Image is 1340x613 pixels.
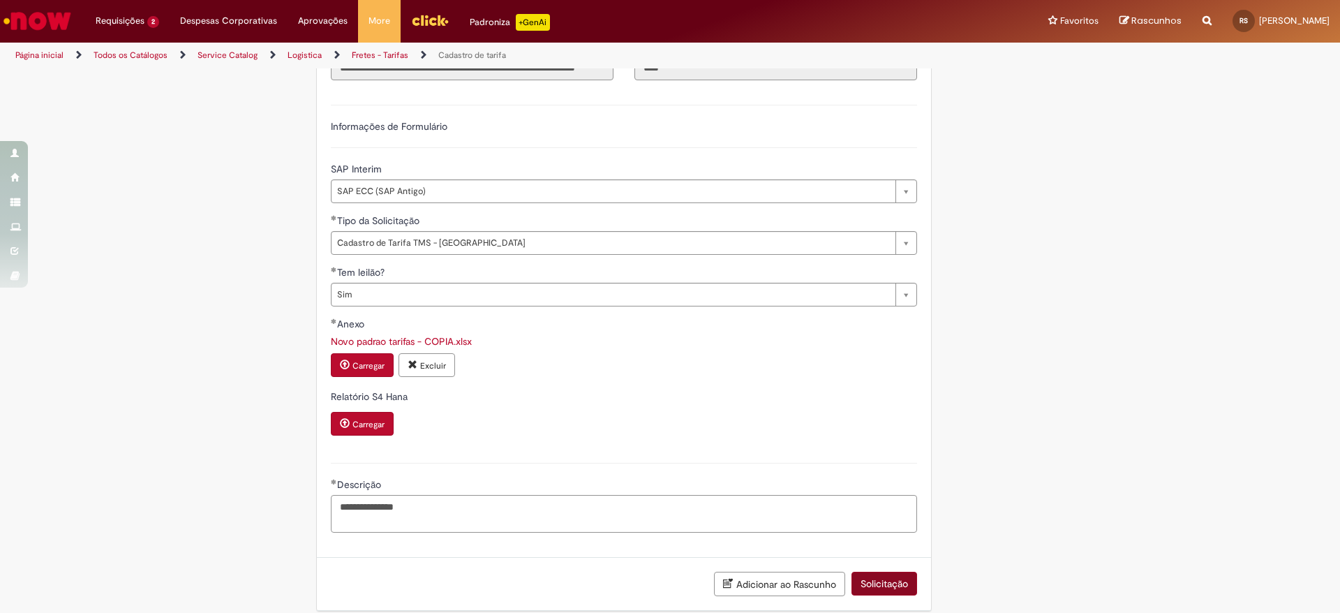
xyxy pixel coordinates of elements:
small: Excluir [420,360,446,371]
button: Solicitação [851,572,917,596]
span: Rascunhos [1131,14,1182,27]
textarea: Descrição [331,495,917,533]
a: Todos os Catálogos [94,50,167,61]
small: Carregar [352,360,385,371]
a: Página inicial [15,50,64,61]
span: Obrigatório Preenchido [331,479,337,485]
span: RS [1239,16,1248,25]
a: Logistica [288,50,322,61]
button: Carregar anexo de Relatório S4 Hana [331,412,394,436]
span: Aprovações [298,14,348,28]
img: click_logo_yellow_360x200.png [411,10,449,31]
label: Informações de Formulário [331,120,447,133]
small: Carregar [352,419,385,430]
span: Sim [337,283,888,306]
span: 2 [147,16,159,28]
span: More [368,14,390,28]
span: Tem leilão? [337,266,387,279]
a: Fretes - Tarifas [352,50,408,61]
span: Cadastro de Tarifa TMS - [GEOGRAPHIC_DATA] [337,232,888,254]
span: Obrigatório Preenchido [331,318,337,324]
div: Padroniza [470,14,550,31]
button: Carregar anexo de Anexo Required [331,353,394,377]
span: SAP Interim [331,163,385,175]
span: Favoritos [1060,14,1099,28]
span: Tipo da Solicitação [337,214,422,227]
span: Requisições [96,14,144,28]
a: Download de Novo padrao tarifas - COPIA.xlsx [331,335,472,348]
a: Cadastro de tarifa [438,50,506,61]
p: +GenAi [516,14,550,31]
button: Excluir anexo Novo padrao tarifas - COPIA.xlsx [399,353,455,377]
input: Código da Unidade [634,57,917,80]
span: Anexo [337,318,367,330]
span: Descrição [337,478,384,491]
input: Título [331,57,613,80]
img: ServiceNow [1,7,73,35]
span: Relatório S4 Hana [331,390,410,403]
button: Adicionar ao Rascunho [714,572,845,596]
a: Rascunhos [1119,15,1182,28]
span: [PERSON_NAME] [1259,15,1330,27]
span: Obrigatório Preenchido [331,215,337,221]
ul: Trilhas de página [10,43,883,68]
span: Obrigatório Preenchido [331,267,337,272]
span: SAP ECC (SAP Antigo) [337,180,888,202]
a: Service Catalog [198,50,258,61]
span: Despesas Corporativas [180,14,277,28]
